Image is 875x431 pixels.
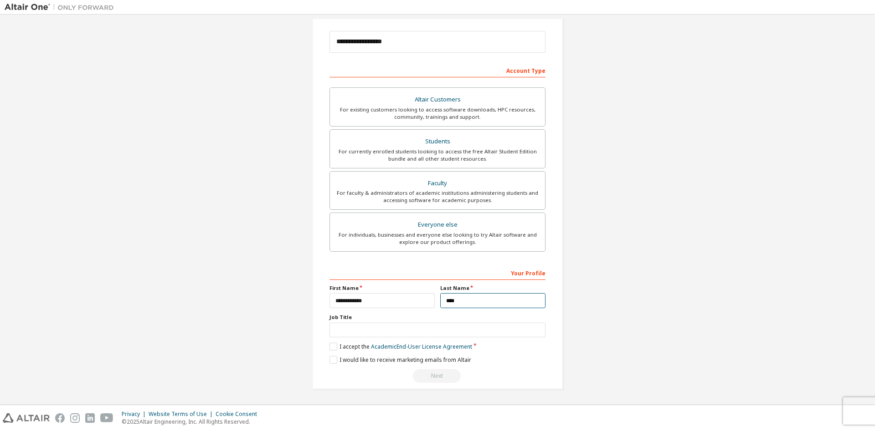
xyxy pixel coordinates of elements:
label: Job Title [329,314,546,321]
img: linkedin.svg [85,413,95,423]
div: Website Terms of Use [149,411,216,418]
div: Cookie Consent [216,411,262,418]
div: For faculty & administrators of academic institutions administering students and accessing softwa... [335,189,540,204]
img: youtube.svg [100,413,113,423]
label: I accept the [329,343,472,350]
div: For currently enrolled students looking to access the free Altair Student Edition bundle and all ... [335,148,540,162]
a: Academic End-User License Agreement [371,343,472,350]
div: Faculty [335,177,540,190]
div: Read and acccept EULA to continue [329,369,546,383]
label: First Name [329,284,435,292]
div: Privacy [122,411,149,418]
label: Last Name [440,284,546,292]
img: instagram.svg [70,413,80,423]
div: For individuals, businesses and everyone else looking to try Altair software and explore our prod... [335,231,540,246]
img: facebook.svg [55,413,65,423]
div: Your Profile [329,265,546,280]
div: Altair Customers [335,93,540,106]
label: I would like to receive marketing emails from Altair [329,356,471,364]
img: Altair One [5,3,118,12]
div: Students [335,135,540,148]
div: Everyone else [335,218,540,231]
div: For existing customers looking to access software downloads, HPC resources, community, trainings ... [335,106,540,121]
div: Account Type [329,63,546,77]
p: © 2025 Altair Engineering, Inc. All Rights Reserved. [122,418,262,426]
img: altair_logo.svg [3,413,50,423]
